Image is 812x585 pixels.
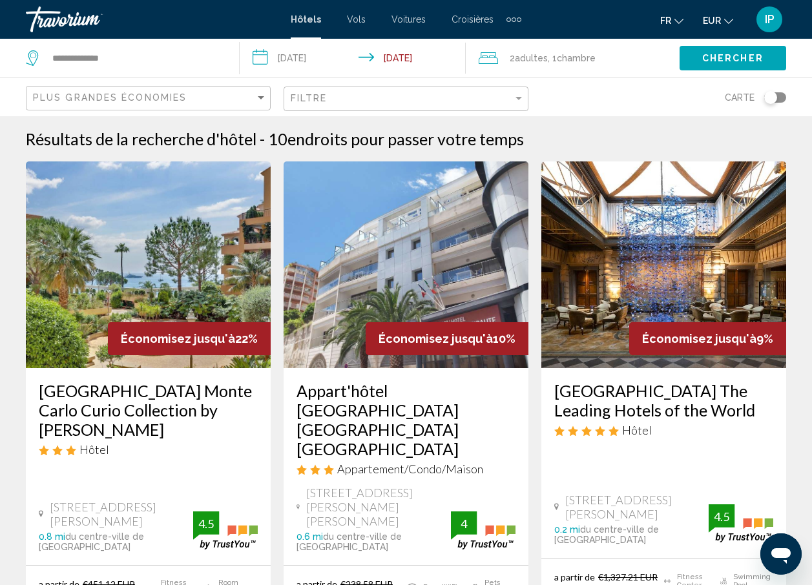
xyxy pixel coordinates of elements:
div: 3 star Hotel [39,442,258,457]
img: Hotel image [26,161,271,368]
h2: 10 [268,129,524,149]
span: 0.6 mi [297,531,323,542]
span: Économisez jusqu'à [379,332,493,345]
span: 0.8 mi [39,531,65,542]
a: [GEOGRAPHIC_DATA] Monte Carlo Curio Collection by [PERSON_NAME] [39,381,258,439]
span: a partir de [554,571,595,582]
span: 2 [510,49,548,67]
button: Chercher [680,46,786,70]
a: Voitures [391,14,426,25]
div: 4.5 [709,509,734,524]
button: Change currency [703,11,733,30]
span: Économisez jusqu'à [642,332,756,345]
a: Travorium [26,6,278,32]
div: 5 star Hotel [554,423,773,437]
span: Hôtel [79,442,109,457]
h1: Résultats de la recherche d'hôtel [26,129,256,149]
span: Économisez jusqu'à [121,332,235,345]
div: 22% [108,322,271,355]
div: 4.5 [193,516,219,531]
div: 10% [366,322,528,355]
span: [STREET_ADDRESS][PERSON_NAME] [565,493,709,521]
span: Chercher [702,54,764,64]
button: Travelers: 2 adults, 0 children [466,39,680,77]
span: Hôtel [622,423,652,437]
span: [STREET_ADDRESS][PERSON_NAME][PERSON_NAME] [306,486,451,528]
a: Appart'hôtel [GEOGRAPHIC_DATA] [GEOGRAPHIC_DATA] [GEOGRAPHIC_DATA] [297,381,515,458]
span: Plus grandes économies [33,92,187,103]
div: 3 star Apartment [297,462,515,476]
span: 0.2 mi [554,524,580,535]
button: Check-in date: Sep 27, 2025 Check-out date: Sep 28, 2025 [240,39,466,77]
button: Extra navigation items [506,9,521,30]
span: du centre-ville de [GEOGRAPHIC_DATA] [554,524,659,545]
div: 9% [629,322,786,355]
span: endroits pour passer votre temps [287,129,524,149]
a: [GEOGRAPHIC_DATA] The Leading Hotels of the World [554,381,773,420]
button: Change language [660,11,683,30]
img: trustyou-badge.svg [193,511,258,549]
span: [STREET_ADDRESS][PERSON_NAME] [50,500,193,528]
a: Vols [347,14,366,25]
span: IP [765,13,775,26]
span: Appartement/Condo/Maison [337,462,483,476]
a: Croisières [452,14,494,25]
span: EUR [703,15,721,26]
button: User Menu [753,6,786,33]
button: Filter [284,86,528,112]
img: Hotel image [284,161,528,368]
span: fr [660,15,671,26]
span: du centre-ville de [GEOGRAPHIC_DATA] [39,531,144,552]
span: Carte [725,88,755,107]
span: , 1 [548,49,596,67]
img: Hotel image [541,161,786,368]
span: du centre-ville de [GEOGRAPHIC_DATA] [297,531,402,552]
a: Hôtels [291,14,321,25]
iframe: Bouton de lancement de la fenêtre de messagerie [760,533,802,575]
button: Toggle map [755,92,786,103]
span: Filtre [291,93,328,103]
img: trustyou-badge.svg [709,504,773,542]
span: Adultes [515,53,548,63]
span: Chambre [557,53,596,63]
span: - [260,129,265,149]
del: €1,327.21 EUR [598,571,658,582]
div: 4 [451,516,477,531]
img: trustyou-badge.svg [451,511,515,549]
mat-select: Sort by [33,93,267,104]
